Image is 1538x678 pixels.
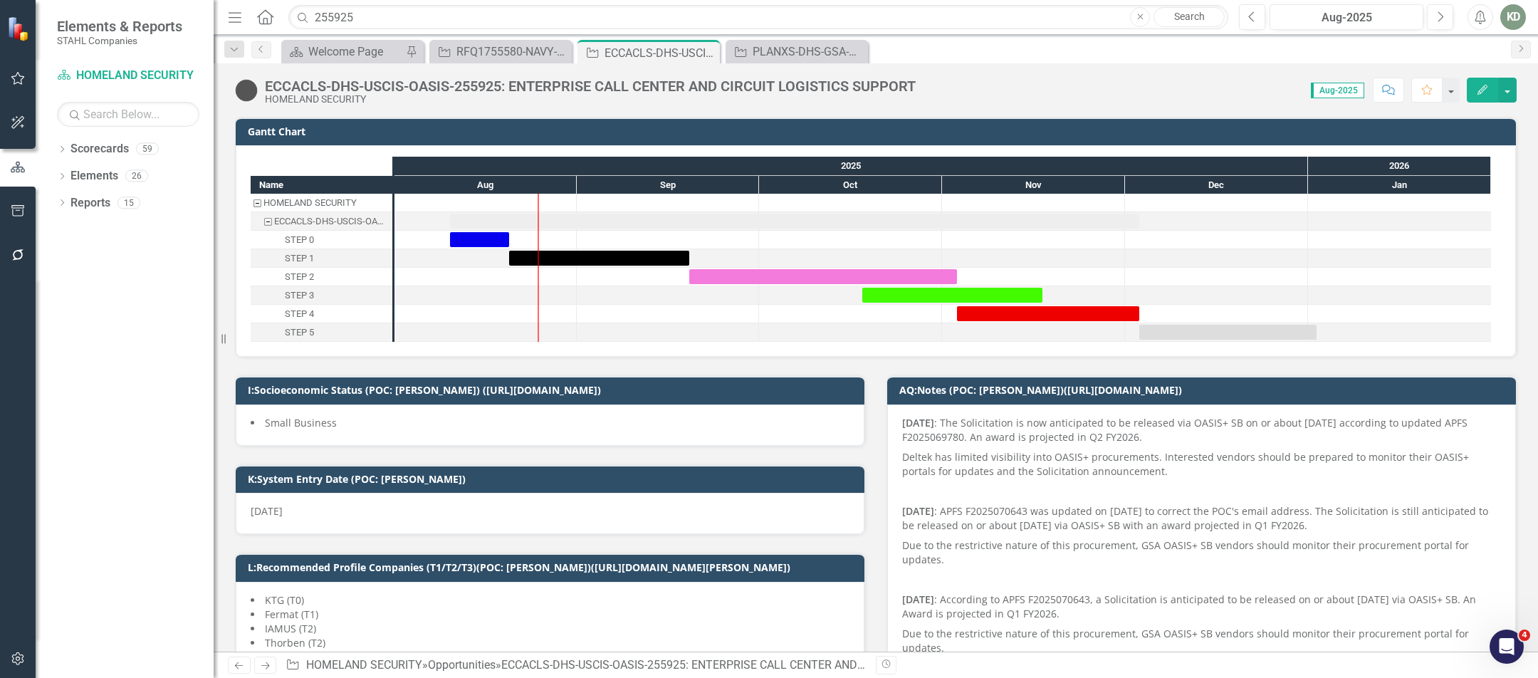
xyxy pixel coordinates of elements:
[54,84,127,93] div: Domain Overview
[142,83,153,94] img: tab_keywords_by_traffic_grey.svg
[902,593,934,606] strong: [DATE]
[902,501,1501,536] p: : APFS F2025070643 was updated on [DATE] to correct the POC's email address. The Solicitation is ...
[263,194,357,212] div: HOMELAND SECURITY
[1125,176,1308,194] div: Dec
[433,43,568,61] a: RFQ1755580-NAVY-NAVSUP-GSAMAS (MYNAVY Family App)
[288,5,1228,30] input: Search ClearPoint...
[450,214,1139,229] div: Task: Start date: 2025-08-10 End date: 2025-12-03
[605,44,716,62] div: ECCACLS-DHS-USCIS-OASIS-255925: ENTERPRISE CALL CENTER AND CIRCUIT LOGISTICS SUPPORT
[57,68,199,84] a: HOMELAND SECURITY
[285,268,314,286] div: STEP 2
[57,102,199,127] input: Search Below...
[689,269,957,284] div: Task: Start date: 2025-09-19 End date: 2025-11-03
[285,286,314,305] div: STEP 3
[285,231,314,249] div: STEP 0
[902,590,1501,624] p: : According to APFS F2025070643, a Solicitation is anticipated to be released on or about [DATE] ...
[251,268,392,286] div: Task: Start date: 2025-09-19 End date: 2025-11-03
[251,323,392,342] div: Task: Start date: 2025-12-03 End date: 2026-01-02
[265,78,916,94] div: ECCACLS-DHS-USCIS-OASIS-255925: ENTERPRISE CALL CENTER AND CIRCUIT LOGISTICS SUPPORT
[899,385,1509,395] h3: AQ:Notes (POC: [PERSON_NAME])([URL][DOMAIN_NAME])
[251,249,392,268] div: Task: Start date: 2025-08-20 End date: 2025-09-19
[1311,83,1364,98] span: Aug-2025
[251,212,392,231] div: Task: Start date: 2025-08-10 End date: 2025-12-03
[1490,630,1524,664] iframe: Intercom live chat
[248,562,857,573] h3: L:Recommended Profile Companies (T1/T2/T3)(POC: [PERSON_NAME])([URL][DOMAIN_NAME][PERSON_NAME])
[136,143,159,155] div: 59
[902,536,1501,570] p: Due to the restrictive nature of this procurement, GSA OASIS+ SB vendors should monitor their pro...
[577,176,759,194] div: Sep
[394,157,1308,175] div: 2025
[117,197,140,209] div: 15
[1153,7,1225,27] a: Search
[251,194,392,212] div: HOMELAND SECURITY
[248,474,857,484] h3: K:System Entry Date (POC: [PERSON_NAME])
[70,195,110,212] a: Reports
[902,416,934,429] strong: [DATE]
[394,176,577,194] div: Aug
[251,286,392,305] div: Task: Start date: 2025-10-18 End date: 2025-11-17
[125,170,148,182] div: 26
[1139,325,1317,340] div: Task: Start date: 2025-12-03 End date: 2026-01-02
[902,624,1501,655] p: Due to the restrictive nature of this procurement, GSA OASIS+ SB vendors should monitor their pro...
[70,141,129,157] a: Scorecards
[285,305,314,323] div: STEP 4
[274,212,388,231] div: ECCACLS-DHS-USCIS-OASIS-255925: ENTERPRISE CALL CENTER AND CIRCUIT LOGISTICS SUPPORT
[23,37,34,48] img: website_grey.svg
[38,83,50,94] img: tab_domain_overview_orange.svg
[456,43,568,61] div: RFQ1755580-NAVY-NAVSUP-GSAMAS (MYNAVY Family App)
[265,636,325,650] span: Thorben (T2)
[251,286,392,305] div: STEP 3
[308,43,402,61] div: Welcome Page
[265,416,337,429] span: Small Business
[286,657,865,674] div: » »
[40,23,70,34] div: v 4.0.25
[285,43,402,61] a: Welcome Page
[251,231,392,249] div: Task: Start date: 2025-08-10 End date: 2025-08-20
[251,305,392,323] div: Task: Start date: 2025-11-03 End date: 2025-12-03
[251,194,392,212] div: Task: HOMELAND SECURITY Start date: 2025-08-10 End date: 2025-08-11
[902,504,934,518] strong: [DATE]
[1270,4,1423,30] button: Aug-2025
[1519,630,1530,641] span: 4
[7,16,32,41] img: ClearPoint Strategy
[759,176,942,194] div: Oct
[428,658,496,672] a: Opportunities
[37,37,157,48] div: Domain: [DOMAIN_NAME]
[1500,4,1526,30] button: KD
[265,593,304,607] span: KTG (T0)
[248,385,857,395] h3: I:Socioeconomic Status (POC: [PERSON_NAME]) ([URL][DOMAIN_NAME])
[70,168,118,184] a: Elements
[285,323,314,342] div: STEP 5
[902,447,1501,481] p: Deltek has limited visibility into OASIS+ procurements. Interested vendors should be prepared to ...
[957,306,1139,321] div: Task: Start date: 2025-11-03 End date: 2025-12-03
[251,249,392,268] div: STEP 1
[862,288,1042,303] div: Task: Start date: 2025-10-18 End date: 2025-11-17
[251,305,392,323] div: STEP 4
[251,176,392,194] div: Name
[23,23,34,34] img: logo_orange.svg
[753,43,864,61] div: PLANXS-DHS-GSA-247542 (Predictive Lake Analytics NextGen Exchange Services PLANXS Formerly DBIS I...
[450,232,509,247] div: Task: Start date: 2025-08-10 End date: 2025-08-20
[1308,157,1491,175] div: 2026
[902,416,1501,447] p: : The Solicitation is now anticipated to be released via OASIS+ SB on or about [DATE] according t...
[509,251,689,266] div: Task: Start date: 2025-08-20 End date: 2025-09-19
[1275,9,1418,26] div: Aug-2025
[942,176,1125,194] div: Nov
[729,43,864,61] a: PLANXS-DHS-GSA-247542 (Predictive Lake Analytics NextGen Exchange Services PLANXS Formerly DBIS I...
[251,231,392,249] div: STEP 0
[251,212,392,231] div: ECCACLS-DHS-USCIS-OASIS-255925: ENTERPRISE CALL CENTER AND CIRCUIT LOGISTICS SUPPORT
[57,18,182,35] span: Elements & Reports
[248,126,1509,137] h3: Gantt Chart
[157,84,240,93] div: Keywords by Traffic
[265,94,916,105] div: HOMELAND SECURITY
[1308,176,1491,194] div: Jan
[57,35,182,46] small: STAHL Companies
[285,249,314,268] div: STEP 1
[306,658,422,672] a: HOMELAND SECURITY
[251,268,392,286] div: STEP 2
[265,607,318,621] span: Fermat (T1)
[251,504,283,518] span: [DATE]
[235,79,258,102] img: Tracked
[251,323,392,342] div: STEP 5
